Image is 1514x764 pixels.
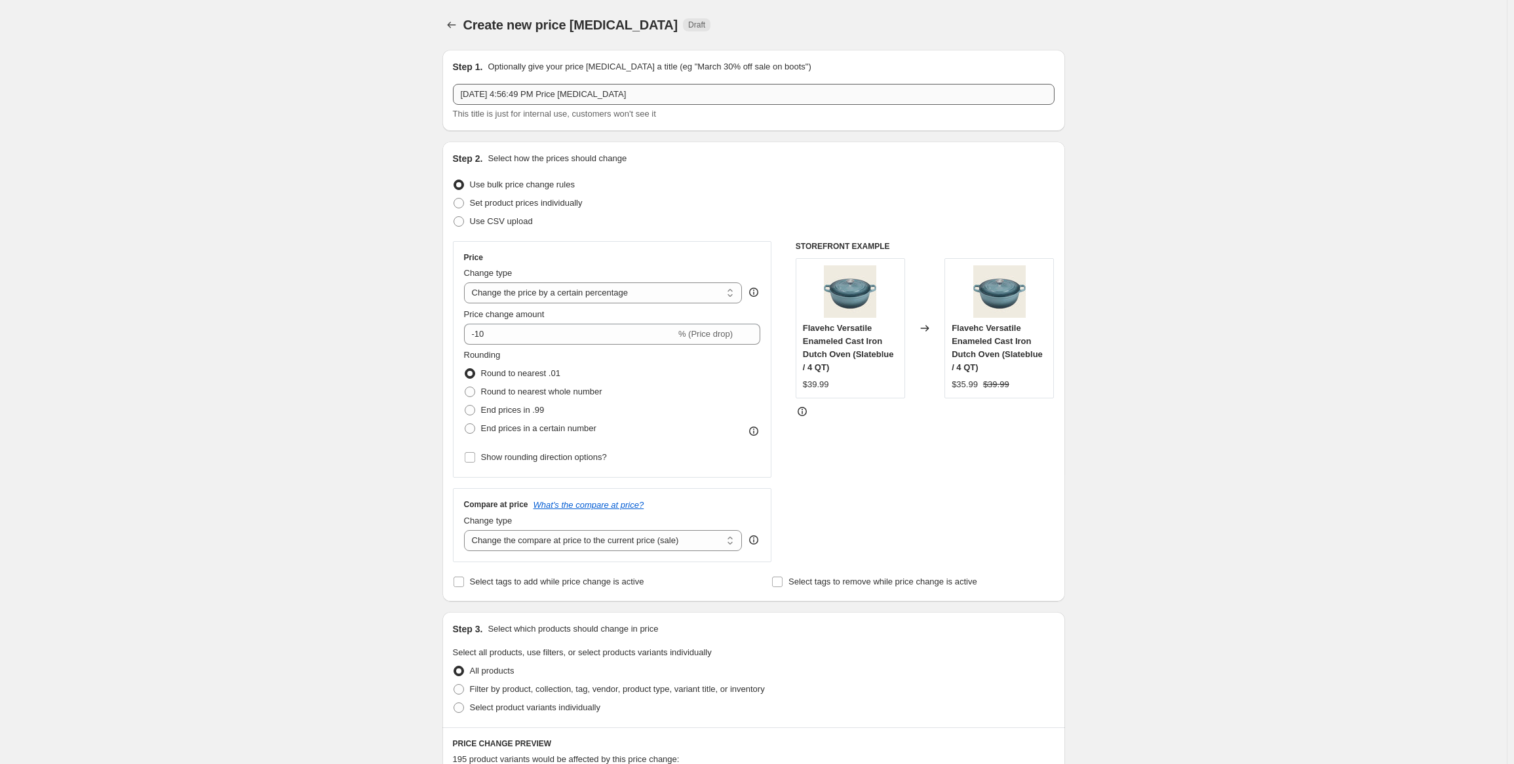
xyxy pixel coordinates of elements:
[464,350,501,360] span: Rounding
[453,738,1055,749] h6: PRICE CHANGE PREVIEW
[453,152,483,165] h2: Step 2.
[470,180,575,189] span: Use bulk price change rules
[481,423,596,433] span: End prices in a certain number
[824,265,876,318] img: 61mJqCpjwCL_80x.jpg
[464,499,528,510] h3: Compare at price
[678,329,733,339] span: % (Price drop)
[688,20,705,30] span: Draft
[464,309,545,319] span: Price change amount
[470,198,583,208] span: Set product prices individually
[788,577,977,586] span: Select tags to remove while price change is active
[747,533,760,546] div: help
[534,500,644,510] button: What's the compare at price?
[481,368,560,378] span: Round to nearest .01
[464,516,513,525] span: Change type
[453,60,483,73] h2: Step 1.
[464,252,483,263] h3: Price
[481,405,545,415] span: End prices in .99
[470,666,514,676] span: All products
[952,378,978,391] div: $35.99
[470,216,533,226] span: Use CSV upload
[952,323,1043,372] span: Flavehc Versatile Enameled Cast Iron Dutch Oven (Slateblue / 4 QT)
[442,16,461,34] button: Price change jobs
[488,152,627,165] p: Select how the prices should change
[747,286,760,299] div: help
[803,378,829,391] div: $39.99
[453,84,1055,105] input: 30% off holiday sale
[464,324,676,345] input: -15
[453,647,712,657] span: Select all products, use filters, or select products variants individually
[488,622,658,636] p: Select which products should change in price
[796,241,1055,252] h6: STOREFRONT EXAMPLE
[488,60,811,73] p: Optionally give your price [MEDICAL_DATA] a title (eg "March 30% off sale on boots")
[481,452,607,462] span: Show rounding direction options?
[470,577,644,586] span: Select tags to add while price change is active
[453,109,656,119] span: This title is just for internal use, customers won't see it
[983,378,1009,391] strike: $39.99
[453,754,680,764] span: 195 product variants would be affected by this price change:
[470,684,765,694] span: Filter by product, collection, tag, vendor, product type, variant title, or inventory
[463,18,678,32] span: Create new price [MEDICAL_DATA]
[973,265,1026,318] img: 61mJqCpjwCL_80x.jpg
[481,387,602,396] span: Round to nearest whole number
[803,323,894,372] span: Flavehc Versatile Enameled Cast Iron Dutch Oven (Slateblue / 4 QT)
[453,622,483,636] h2: Step 3.
[464,268,513,278] span: Change type
[470,702,600,712] span: Select product variants individually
